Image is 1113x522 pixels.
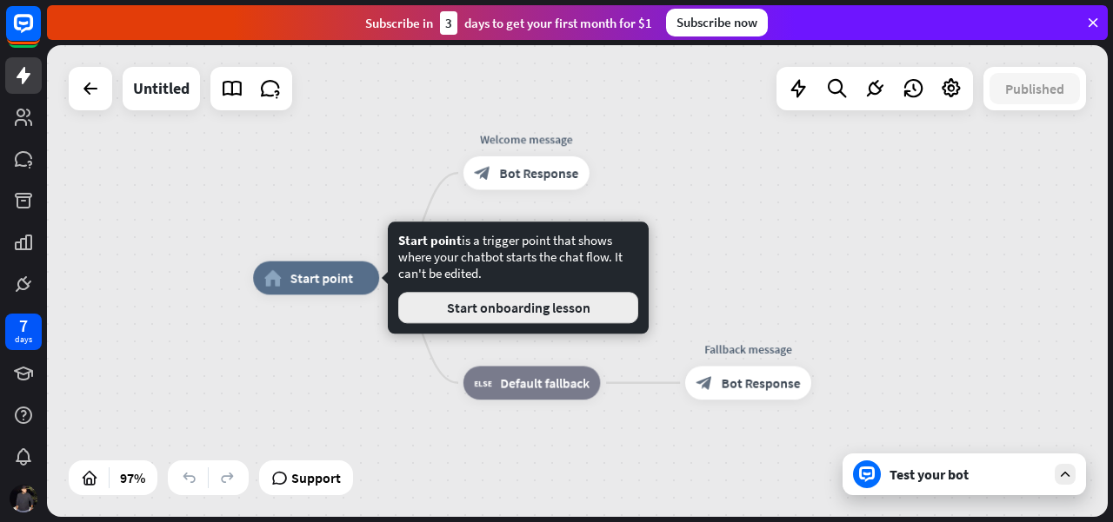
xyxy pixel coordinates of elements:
[290,269,354,286] span: Start point
[440,11,457,35] div: 3
[398,232,638,323] div: is a trigger point that shows where your chatbot starts the chat flow. It can't be edited.
[365,11,652,35] div: Subscribe in days to get your first month for $1
[500,374,589,391] span: Default fallback
[474,374,491,391] i: block_fallback
[115,464,150,492] div: 97%
[15,334,32,346] div: days
[264,269,282,286] i: home_2
[499,164,578,181] span: Bot Response
[14,7,66,59] button: Open LiveChat chat widget
[450,131,602,148] div: Welcome message
[133,67,190,110] div: Untitled
[890,466,1046,483] div: Test your bot
[5,314,42,350] a: 7 days
[19,318,28,334] div: 7
[666,9,768,36] div: Subscribe now
[398,292,638,323] button: Start onboarding lesson
[722,374,801,391] span: Bot Response
[398,232,462,248] span: Start point
[673,340,824,357] div: Fallback message
[291,464,341,492] span: Support
[696,374,713,391] i: block_bot_response
[990,73,1080,104] button: Published
[474,164,490,181] i: block_bot_response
